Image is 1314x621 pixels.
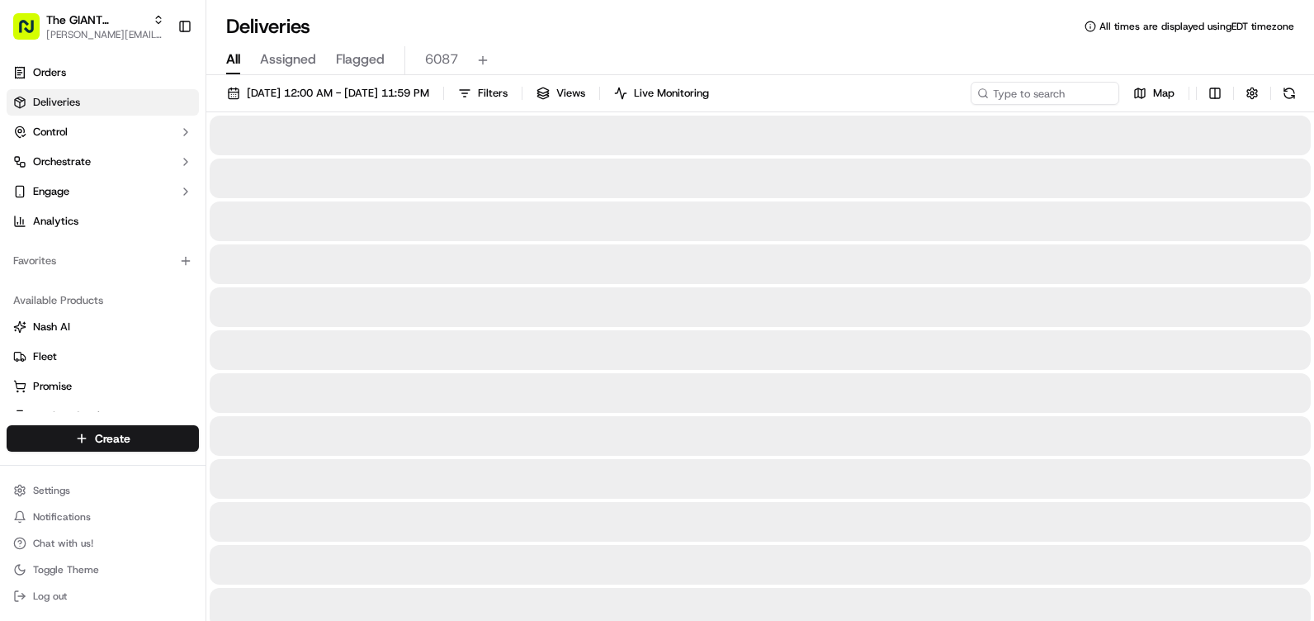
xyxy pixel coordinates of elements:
[33,184,69,199] span: Engage
[1099,20,1294,33] span: All times are displayed using EDT timezone
[607,82,716,105] button: Live Monitoring
[7,373,199,400] button: Promise
[33,409,112,424] span: Product Catalog
[7,149,199,175] button: Orchestrate
[33,563,99,576] span: Toggle Theme
[33,154,91,169] span: Orchestrate
[260,50,316,69] span: Assigned
[451,82,515,105] button: Filters
[7,59,199,86] a: Orders
[95,430,130,447] span: Create
[7,479,199,502] button: Settings
[13,349,192,364] a: Fleet
[7,532,199,555] button: Chat with us!
[46,28,164,41] button: [PERSON_NAME][EMAIL_ADDRESS][PERSON_NAME][DOMAIN_NAME]
[7,178,199,205] button: Engage
[13,409,192,424] a: Product Catalog
[13,320,192,334] a: Nash AI
[7,248,199,274] div: Favorites
[336,50,385,69] span: Flagged
[33,95,80,110] span: Deliveries
[425,50,458,69] span: 6087
[971,82,1119,105] input: Type to search
[33,484,70,497] span: Settings
[7,208,199,235] a: Analytics
[1278,82,1301,105] button: Refresh
[634,86,709,101] span: Live Monitoring
[247,86,429,101] span: [DATE] 12:00 AM - [DATE] 11:59 PM
[7,425,199,452] button: Create
[529,82,593,105] button: Views
[7,585,199,608] button: Log out
[226,13,310,40] h1: Deliveries
[33,125,68,140] span: Control
[7,505,199,529] button: Notifications
[46,12,146,28] button: The GIANT Company
[7,344,199,370] button: Fleet
[13,379,192,394] a: Promise
[7,558,199,581] button: Toggle Theme
[7,287,199,314] div: Available Products
[33,349,57,364] span: Fleet
[478,86,508,101] span: Filters
[7,119,199,145] button: Control
[7,314,199,340] button: Nash AI
[33,537,93,550] span: Chat with us!
[33,320,70,334] span: Nash AI
[1153,86,1175,101] span: Map
[7,7,171,46] button: The GIANT Company[PERSON_NAME][EMAIL_ADDRESS][PERSON_NAME][DOMAIN_NAME]
[7,89,199,116] a: Deliveries
[556,86,585,101] span: Views
[33,510,91,524] span: Notifications
[33,379,72,394] span: Promise
[7,403,199,429] button: Product Catalog
[33,590,67,603] span: Log out
[226,50,240,69] span: All
[220,82,437,105] button: [DATE] 12:00 AM - [DATE] 11:59 PM
[1126,82,1182,105] button: Map
[33,65,66,80] span: Orders
[33,214,78,229] span: Analytics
